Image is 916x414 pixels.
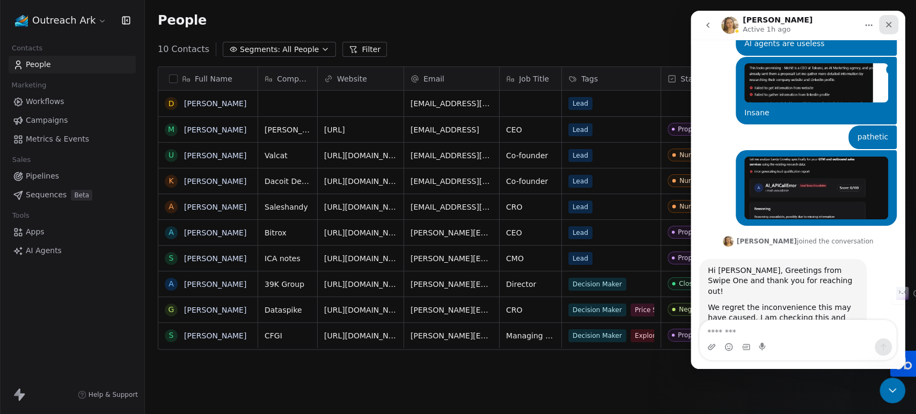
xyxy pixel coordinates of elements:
[880,378,905,403] iframe: Intercom live chat
[506,330,555,341] span: Managing Director
[184,177,246,186] a: [PERSON_NAME]
[324,177,408,186] a: [URL][DOMAIN_NAME]
[568,149,592,162] span: Lead
[680,73,705,84] span: Status
[9,56,136,73] a: People
[8,208,34,224] span: Tools
[9,186,136,204] a: SequencesBeta
[9,223,136,241] a: Apps
[568,252,592,265] span: Lead
[265,202,311,212] span: Saleshandy
[26,59,51,70] span: People
[26,96,64,107] span: Workflows
[184,254,246,263] a: [PERSON_NAME]
[168,304,174,315] div: G
[184,99,246,108] a: [PERSON_NAME]
[168,124,174,135] div: M
[411,176,493,187] span: [EMAIL_ADDRESS][DOMAIN_NAME]
[506,279,555,290] span: Director
[679,177,710,184] div: Nurturing
[318,67,404,90] div: Website
[168,278,174,290] div: A
[324,151,408,160] a: [URL][DOMAIN_NAME]
[411,305,493,315] span: [PERSON_NAME][EMAIL_ADDRESS][DOMAIN_NAME]
[324,280,408,289] a: [URL][DOMAIN_NAME]
[506,150,555,161] span: Co-founder
[265,279,311,290] span: 39K Group
[411,150,493,161] span: [EMAIL_ADDRESS][DOMAIN_NAME]
[71,190,92,201] span: Beta
[324,228,408,237] a: [URL][DOMAIN_NAME]
[661,67,727,90] div: Status
[411,98,493,109] span: [EMAIL_ADDRESS][PERSON_NAME][DOMAIN_NAME]
[184,331,246,340] a: [PERSON_NAME]
[404,67,499,90] div: Email
[277,73,311,84] span: Company
[168,175,173,187] div: K
[9,93,136,110] a: Workflows
[423,73,444,84] span: Email
[7,40,47,56] span: Contacts
[184,125,246,134] a: [PERSON_NAME]
[631,329,692,342] span: Exploring others
[678,331,714,339] div: Proposal Sent
[78,390,138,399] a: Help & Support
[265,305,311,315] span: Dataspike
[265,330,311,341] span: CFGI
[568,175,592,188] span: Lead
[324,254,408,263] a: [URL][DOMAIN_NAME]
[282,44,319,55] span: All People
[506,124,555,135] span: CEO
[678,125,714,133] div: Proposal Sent
[631,304,686,316] span: Price Sensitive
[168,201,174,212] div: A
[568,278,626,291] span: Decision Maker
[519,73,549,84] span: Job Title
[26,171,59,182] span: Pipelines
[562,67,661,90] div: Tags
[265,124,311,135] span: [PERSON_NAME]
[342,42,387,57] button: Filter
[678,254,714,262] div: Proposal Sent
[258,67,317,90] div: Company
[506,227,555,238] span: CEO
[184,203,246,211] a: [PERSON_NAME]
[568,123,592,136] span: Lead
[158,12,207,28] span: People
[568,329,626,342] span: Decision Maker
[568,226,592,239] span: Lead
[9,167,136,185] a: Pipelines
[500,67,561,90] div: Job Title
[568,201,592,213] span: Lead
[324,203,408,211] a: [URL][DOMAIN_NAME]
[158,67,258,90] div: Full Name
[26,226,45,238] span: Apps
[324,125,345,134] a: [URL]
[26,189,67,201] span: Sequences
[506,202,555,212] span: CRO
[13,11,109,29] button: Outreach Ark
[679,203,710,210] div: Nurturing
[568,97,592,110] span: Lead
[265,150,311,161] span: Valcat
[506,176,555,187] span: Co-founder
[184,280,246,289] a: [PERSON_NAME]
[581,73,598,84] span: Tags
